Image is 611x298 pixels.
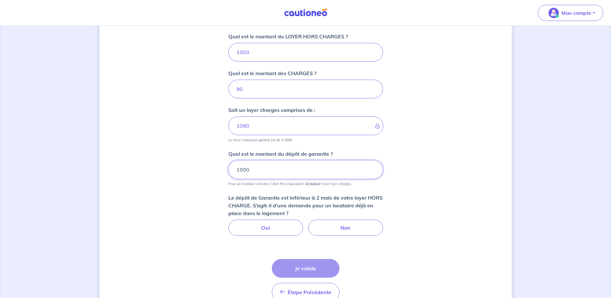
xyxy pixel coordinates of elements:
[228,106,315,114] p: Soit un loyer charges comprises de :
[561,9,591,17] p: Mon compte
[228,138,292,142] p: Le loyer maximum garanti est de 4 500€
[228,33,348,40] p: Quel est le montant du LOYER HORS CHARGES ?
[228,69,316,77] p: Quel est le montant des CHARGES ?
[228,150,333,158] p: Quel est le montant du dépôt de garantie ?
[228,160,383,179] input: 750€
[308,220,383,236] label: Non
[307,182,317,186] strong: 2 mois
[288,289,331,295] span: Étape Précédente
[228,182,352,186] p: Pour un locataire entrant, il doit être équivalent à de loyer hors charges.
[538,5,603,21] button: illu_account_valid_menu.svgMon compte
[282,9,330,17] img: Cautioneo
[228,194,383,217] p: Le dépôt de Garantie est inférieur à 2 mois de votre loyer HORS CHARGE. S’agit-il d’une demande p...
[228,116,383,135] input: - €
[549,8,559,18] img: illu_account_valid_menu.svg
[228,80,383,98] input: 80 €
[228,220,303,236] label: Oui
[228,43,383,62] input: 750€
